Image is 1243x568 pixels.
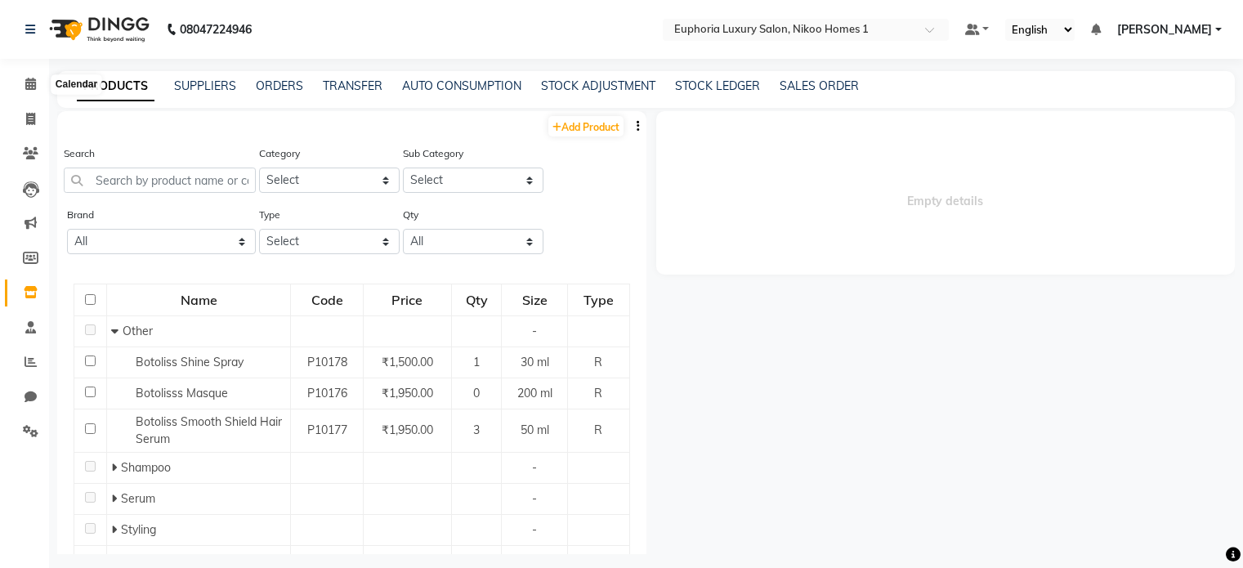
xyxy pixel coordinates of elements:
span: - [532,522,537,537]
label: Search [64,146,95,161]
a: STOCK LEDGER [675,78,760,93]
span: Serum [121,491,155,506]
span: ₹1,950.00 [382,386,433,400]
span: - [532,491,537,506]
a: PRODUCTS [77,72,154,101]
span: Expand Row [111,522,121,537]
span: [PERSON_NAME] [1117,21,1212,38]
a: SALES ORDER [780,78,859,93]
img: logo [42,7,154,52]
span: Botoliss Smooth Shield Hair Serum [136,414,282,446]
span: Styling [121,522,156,537]
input: Search by product name or code [64,168,256,193]
div: Type [569,285,628,315]
div: Size [503,285,566,315]
span: ₹1,500.00 [382,355,433,369]
label: Category [259,146,300,161]
label: Sub Category [403,146,463,161]
span: Botoliss Shine Spray [136,355,244,369]
span: 1 [473,355,480,369]
span: P10176 [307,386,347,400]
div: Qty [453,285,501,315]
span: 200 ml [517,386,552,400]
span: 50 ml [521,423,549,437]
span: 30 ml [521,355,549,369]
label: Type [259,208,280,222]
span: Botolisss Masque [136,386,228,400]
div: Code [292,285,362,315]
span: P10177 [307,423,347,437]
span: Empty details [656,111,1236,275]
span: - [532,460,537,475]
label: Qty [403,208,418,222]
div: Name [108,285,289,315]
span: Other [123,324,153,338]
b: 08047224946 [180,7,252,52]
span: R [594,423,602,437]
span: Collapse Row [111,324,123,338]
div: Price [364,285,450,315]
span: R [594,386,602,400]
a: SUPPLIERS [174,78,236,93]
a: ORDERS [256,78,303,93]
span: P10178 [307,355,347,369]
span: 3 [473,423,480,437]
span: ₹1,950.00 [382,423,433,437]
span: Expand Row [111,553,121,568]
span: - [532,553,537,568]
span: Shampoo [121,460,171,475]
a: AUTO CONSUMPTION [402,78,521,93]
a: TRANSFER [323,78,382,93]
label: Brand [67,208,94,222]
a: STOCK ADJUSTMENT [541,78,655,93]
div: Calendar [51,75,101,95]
span: Other [121,553,151,568]
span: 0 [473,386,480,400]
span: - [532,324,537,338]
a: Add Product [548,116,624,136]
span: Expand Row [111,491,121,506]
span: Expand Row [111,460,121,475]
span: R [594,355,602,369]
